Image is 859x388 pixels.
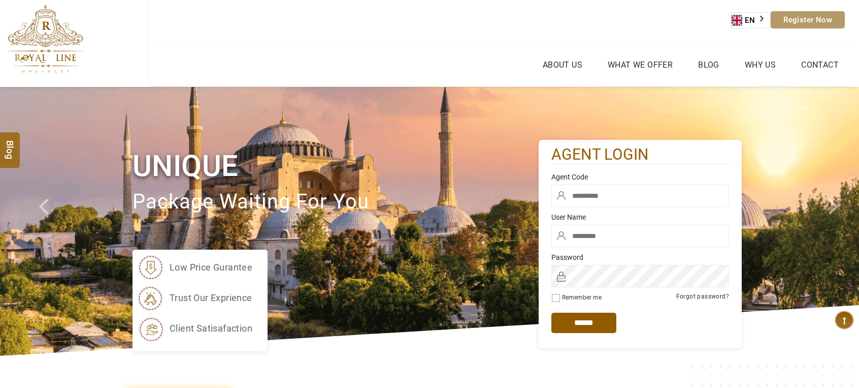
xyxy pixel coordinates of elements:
[26,87,69,356] a: Check next prev
[551,145,729,165] h2: agent login
[551,252,729,262] label: Password
[551,172,729,182] label: Agent Code
[676,293,729,300] a: Forgot password?
[562,294,602,301] label: Remember me
[742,57,778,72] a: Why Us
[133,185,539,219] p: package waiting for you
[816,87,859,356] a: Check next image
[696,57,722,72] a: Blog
[8,5,83,73] img: The Royal Line Holidays
[799,57,841,72] a: Contact
[605,57,675,72] a: What we Offer
[138,285,252,311] li: trust our exprience
[133,147,539,185] h1: Unique
[771,11,845,28] a: Register Now
[731,12,771,28] div: Language
[540,57,585,72] a: About Us
[138,316,252,341] li: client satisafaction
[551,212,729,222] label: User Name
[138,255,252,280] li: low price gurantee
[732,13,770,28] a: EN
[731,12,771,28] aside: Language selected: English
[4,140,17,148] span: Blog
